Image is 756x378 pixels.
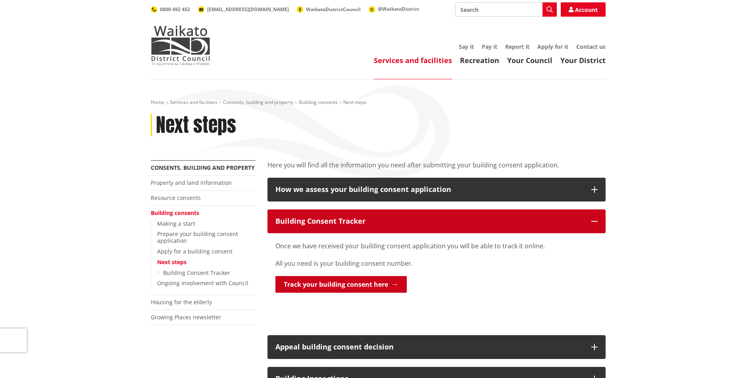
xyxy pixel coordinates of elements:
[170,99,217,106] a: Services and facilities
[374,56,452,65] a: Services and facilities
[719,345,748,373] iframe: Messenger Launcher
[267,209,606,233] button: Building Consent Tracker
[306,6,361,13] span: WaikatoDistrictCouncil
[151,164,255,171] a: Consents, building and property
[151,6,190,13] a: 0800 492 452
[576,43,606,50] a: Contact us
[560,56,606,65] a: Your District
[369,6,419,12] a: @WaikatoDistrict
[151,99,606,106] nav: breadcrumb
[267,160,606,170] p: Here you will find all the information you need after submitting your building consent application.
[537,43,568,50] a: Apply for it
[198,6,289,13] a: [EMAIL_ADDRESS][DOMAIN_NAME]
[275,241,598,251] p: Once we have received your building consent application you will be able to track it online.
[275,343,583,351] div: Appeal building consent decision
[275,276,407,293] a: Track your building consent here
[275,186,583,194] div: How we assess your building consent application
[297,6,361,13] a: WaikatoDistrictCouncil
[207,6,289,13] span: [EMAIL_ADDRESS][DOMAIN_NAME]
[460,56,499,65] a: Recreation
[151,25,210,65] img: Waikato District Council - Te Kaunihera aa Takiwaa o Waikato
[157,248,233,255] a: Apply for a building consent
[163,269,230,276] a: Building Consent Tracker
[275,217,583,225] div: Building Consent Tracker
[160,6,190,13] span: 0800 492 452
[267,335,606,359] button: Appeal building consent decision
[455,2,557,17] input: Search input
[151,99,164,106] a: Home
[156,114,236,137] h1: Next steps
[157,258,187,266] a: Next steps
[267,178,606,201] button: How we assess your building consent application
[151,209,199,217] a: Building consents
[507,56,552,65] a: Your Council
[482,43,497,50] a: Pay it
[561,2,606,17] a: Account
[151,194,201,201] a: Resource consents
[343,99,367,106] span: Next steps
[223,99,293,106] a: Consents, building and property
[505,43,529,50] a: Report it
[151,298,212,306] a: Housing for the elderly
[275,259,598,268] p: All you need is your building consent number.
[157,220,195,227] a: Making a start
[378,6,419,12] span: @WaikatoDistrict
[157,279,248,287] a: Ongoing involvement with Council
[299,99,338,106] a: Building consents
[151,313,221,321] a: Growing Places newsletter
[151,179,232,186] a: Property and land information
[459,43,474,50] a: Say it
[157,230,238,244] a: Prepare your building consent application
